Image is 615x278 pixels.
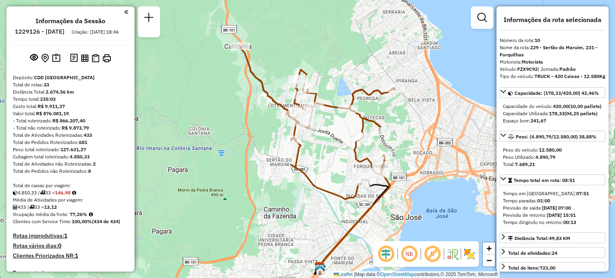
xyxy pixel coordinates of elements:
[13,153,128,160] div: Cubagem total roteirizado:
[522,59,543,65] strong: Motorista
[503,147,562,153] span: Peso do veículo:
[500,247,605,258] a: Total de atividades:24
[40,96,56,102] strong: 235:03
[70,211,87,217] strong: 77,26%
[72,190,76,195] i: Meta Caixas/viagem: 172,72 Diferença: -25,74
[40,190,45,195] i: Total de rotas
[84,132,92,138] strong: 433
[540,265,555,271] strong: 723,00
[44,204,57,210] strong: 13,12
[13,182,128,189] div: Total de caixas por viagem:
[13,205,18,210] i: Total de Atividades
[332,271,500,278] div: Map data © contributors,© 2025 TomTom, Microsoft
[13,190,18,195] i: Cubagem total roteirizado
[517,66,538,72] strong: FZX9C92
[354,272,355,277] span: |
[503,154,602,161] div: Peso Utilizado:
[515,161,535,167] strong: 7.689,21
[79,52,90,63] button: Visualizar relatório de Roteirização
[93,161,96,167] strong: 2
[553,103,569,109] strong: 420,00
[500,187,605,229] div: Tempo total em rota: 08:51
[13,196,128,204] div: Média de Atividades por viagem:
[13,211,68,217] span: Ocupação média da frota:
[64,232,67,239] strong: 1
[503,204,602,212] div: Previsão de saída:
[423,244,442,264] span: Exibir rótulo
[500,44,597,58] strong: 229 - Sertão do Maruim, 231 - Forquilhas
[535,154,555,160] strong: 4.890,79
[124,7,128,16] a: Clique aqui para minimizar o painel
[13,132,128,139] div: Total de Atividades Roteirizadas:
[68,52,79,64] button: Logs desbloquear sessão
[549,110,565,116] strong: 178,33
[44,82,49,88] strong: 33
[500,232,605,243] a: Distância Total:49,83 KM
[552,250,557,256] strong: 24
[13,103,128,110] div: Custo total:
[314,262,325,272] img: CDD Florianópolis
[503,219,602,226] div: Tempo dirigindo no retorno:
[563,219,576,225] strong: 00:13
[508,235,570,242] div: Distância Total:
[13,189,128,196] div: 4.850,33 / 33 =
[13,242,128,249] h4: Rotas vários dias:
[446,248,459,260] img: Fluxo de ruas
[565,110,597,116] strong: (04,25 pallets)
[539,147,562,153] strong: 12.580,00
[569,103,601,109] strong: (10,00 pallets)
[535,73,605,79] strong: TRUCK - 420 Caixas - 12.580Kg
[538,66,576,72] span: | Jornada:
[500,143,605,171] div: Peso: (4.890,79/12.580,00) 38,88%
[483,242,495,254] a: Zoom in
[29,205,34,210] i: Total de rotas
[13,124,128,132] div: - Total não roteirizado:
[500,58,605,66] div: Motorista:
[36,110,69,116] strong: R$ 876.081,19
[376,244,396,264] span: Ocultar deslocamento
[514,177,575,183] span: Tempo total em rota: 08:51
[547,212,576,218] strong: [DATE] 15:51
[486,255,492,265] span: −
[52,118,85,124] strong: R$ 866.207,40
[101,52,113,64] button: Imprimir Rotas
[34,74,94,80] strong: CDD [GEOGRAPHIC_DATA]
[535,37,540,43] strong: 10
[503,110,602,117] div: Capacidade Utilizada:
[72,218,92,224] strong: 100,00%
[503,212,602,219] div: Previsão de retorno:
[508,264,555,272] div: Total de itens:
[58,242,61,249] strong: 0
[559,66,576,72] strong: Padrão
[503,103,602,110] div: Capacidade do veículo:
[13,117,128,124] div: - Total roteirizado:
[474,10,490,26] a: Exibir filtros
[537,198,550,204] strong: 01:00
[68,28,122,36] div: Criação: [DATE] 18:46
[13,81,128,88] div: Total de rotas:
[503,117,602,124] div: Espaço livre:
[89,212,93,217] em: Média calculada utilizando a maior ocupação (%Peso ou %Cubagem) de cada rota da sessão. Rotas cro...
[70,154,90,160] strong: 4.850,33
[503,197,602,204] div: Tempo paradas:
[315,265,325,275] img: 712 UDC Full Palhoça
[400,244,419,264] span: Ocultar NR
[334,272,353,277] a: Leaflet
[515,90,599,96] span: Capacidade: (178,33/420,00) 42,46%
[500,44,605,58] div: Nome da rota:
[46,89,74,95] strong: 2.674,56 km
[38,103,65,109] strong: R$ 9.911,37
[13,146,128,153] div: Peso total roteirizado:
[500,131,605,142] a: Peso: (4.890,79/12.580,00) 38,88%
[486,243,492,253] span: +
[75,252,78,259] strong: 1
[50,52,62,64] button: Painel de Sugestão
[531,118,546,124] strong: 241,67
[13,96,128,103] div: Tempo total:
[13,270,128,276] h4: Transportadoras
[13,252,128,259] h4: Clientes Priorizados NR:
[13,88,128,96] div: Distância Total:
[549,235,570,241] span: 49,83 KM
[13,218,72,224] span: Clientes com Service Time:
[500,66,605,73] div: Veículo:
